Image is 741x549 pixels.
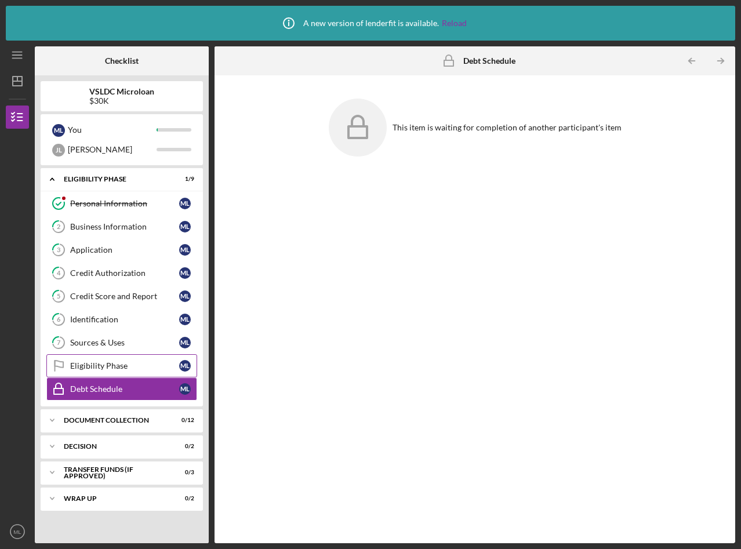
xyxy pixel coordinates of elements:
[6,520,29,543] button: ML
[173,443,194,450] div: 0 / 2
[64,466,165,479] div: Transfer Funds (If Approved)
[70,384,179,394] div: Debt Schedule
[179,198,191,209] div: M L
[46,331,197,354] a: 7Sources & UsesML
[70,245,179,254] div: Application
[57,223,60,231] tspan: 2
[173,469,194,476] div: 0 / 3
[46,215,197,238] a: 2Business InformationML
[46,377,197,401] a: Debt ScheduleML
[70,268,179,278] div: Credit Authorization
[57,270,61,277] tspan: 4
[393,123,622,132] div: This item is waiting for completion of another participant's item
[68,140,157,159] div: [PERSON_NAME]
[179,383,191,395] div: M L
[179,337,191,348] div: M L
[179,267,191,279] div: M L
[274,9,467,38] div: A new version of lenderfit is available.
[52,144,65,157] div: J L
[64,417,165,424] div: Document Collection
[46,192,197,215] a: Personal InformationML
[179,221,191,232] div: M L
[70,315,179,324] div: Identification
[70,199,179,208] div: Personal Information
[179,360,191,372] div: M L
[64,495,165,502] div: Wrap Up
[89,96,154,106] div: $30K
[68,120,157,140] div: You
[179,290,191,302] div: M L
[46,308,197,331] a: 6IdentificationML
[173,176,194,183] div: 1 / 9
[89,87,154,96] b: VSLDC Microloan
[46,238,197,261] a: 3ApplicationML
[463,56,515,66] b: Debt Schedule
[64,443,165,450] div: Decision
[64,176,165,183] div: Eligibility Phase
[179,244,191,256] div: M L
[57,293,60,300] tspan: 5
[442,19,467,28] a: Reload
[46,261,197,285] a: 4Credit AuthorizationML
[179,314,191,325] div: M L
[173,495,194,502] div: 0 / 2
[46,285,197,308] a: 5Credit Score and ReportML
[70,222,179,231] div: Business Information
[70,338,179,347] div: Sources & Uses
[52,124,65,137] div: M L
[57,246,60,254] tspan: 3
[57,339,61,347] tspan: 7
[105,56,139,66] b: Checklist
[173,417,194,424] div: 0 / 12
[70,361,179,370] div: Eligibility Phase
[57,316,61,323] tspan: 6
[46,354,197,377] a: Eligibility PhaseML
[13,529,21,535] text: ML
[70,292,179,301] div: Credit Score and Report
